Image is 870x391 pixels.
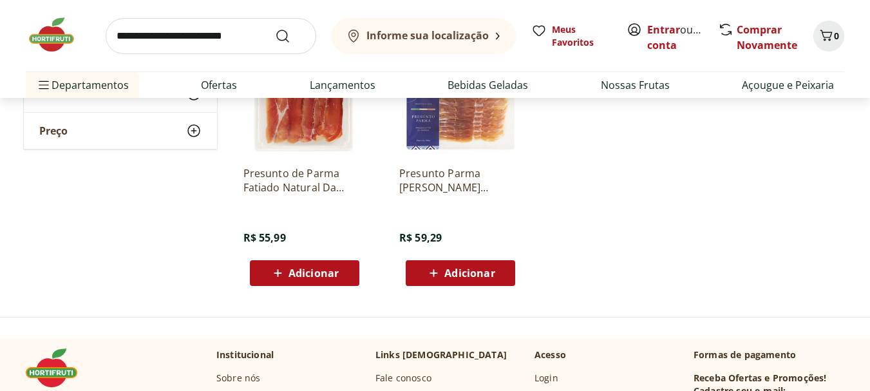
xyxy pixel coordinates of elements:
a: Presunto Parma [PERSON_NAME] Premium 100G [399,166,522,195]
span: R$ 59,29 [399,231,442,245]
a: Açougue e Peixaria [742,77,834,93]
a: Fale conosco [375,372,431,385]
a: Nossas Frutas [601,77,670,93]
button: Adicionar [250,260,359,286]
a: Ofertas [201,77,237,93]
span: R$ 55,99 [243,231,286,245]
button: Submit Search [275,28,306,44]
span: ou [647,22,705,53]
p: Links [DEMOGRAPHIC_DATA] [375,348,507,361]
a: Criar conta [647,23,718,52]
input: search [106,18,316,54]
a: Meus Favoritos [531,23,611,49]
span: Adicionar [444,268,495,278]
a: Comprar Novamente [737,23,797,52]
a: Entrar [647,23,680,37]
a: Presunto de Parma Fatiado Natural Da Terra 100g [243,166,366,195]
a: Login [534,372,558,385]
span: Meus Favoritos [552,23,611,49]
a: Bebidas Geladas [448,77,528,93]
h3: Receba Ofertas e Promoções! [694,372,826,385]
span: Departamentos [36,70,129,100]
button: Informe sua localização [332,18,516,54]
button: Menu [36,70,52,100]
button: Preço [24,113,217,149]
p: Formas de pagamento [694,348,844,361]
img: Hortifruti [26,348,90,387]
span: 0 [834,30,839,42]
img: Hortifruti [26,15,90,54]
a: Lançamentos [310,77,375,93]
a: Sobre nós [216,372,260,385]
span: Preço [39,124,68,137]
p: Acesso [534,348,566,361]
span: Adicionar [288,268,339,278]
button: Adicionar [406,260,515,286]
button: Carrinho [813,21,844,52]
b: Informe sua localização [366,28,489,43]
p: Institucional [216,348,274,361]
